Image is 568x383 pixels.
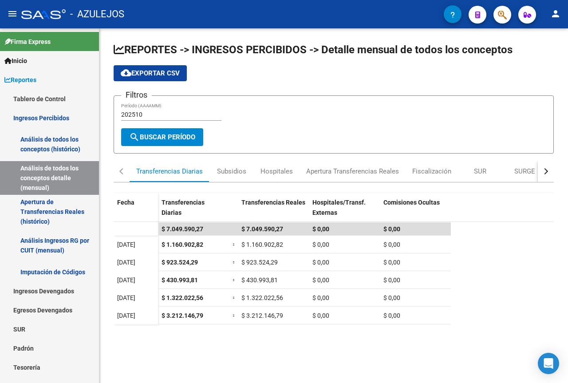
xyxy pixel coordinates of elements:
span: Transferencias Reales [241,199,305,206]
span: Transferencias Diarias [162,199,205,216]
span: [DATE] [117,276,135,284]
span: $ 430.993,81 [162,276,198,284]
span: $ 1.322.022,56 [241,294,283,301]
span: $ 3.212.146,79 [162,312,203,319]
span: $ 0,00 [383,241,400,248]
span: $ 0,00 [383,294,400,301]
span: [DATE] [117,312,135,319]
span: $ 3.212.146,79 [241,312,283,319]
datatable-header-cell: Transferencias Reales [238,193,309,230]
span: $ 1.322.022,56 [162,294,203,301]
span: Comisiones Ocultas [383,199,440,206]
div: Subsidios [217,166,246,176]
span: $ 0,00 [312,276,329,284]
button: Exportar CSV [114,65,187,81]
mat-icon: menu [7,8,18,19]
span: Hospitales/Transf. Externas [312,199,366,216]
span: Reportes [4,75,36,85]
span: $ 0,00 [312,241,329,248]
mat-icon: search [129,132,140,142]
span: $ 0,00 [383,312,400,319]
span: = [233,312,236,319]
span: $ 1.160.902,82 [241,241,283,248]
span: = [233,259,236,266]
span: $ 7.049.590,27 [162,225,203,233]
span: $ 0,00 [312,259,329,266]
span: - AZULEJOS [70,4,124,24]
span: [DATE] [117,241,135,248]
span: [DATE] [117,294,135,301]
div: Transferencias Diarias [136,166,203,176]
span: $ 0,00 [312,225,329,233]
div: SURGE [514,166,535,176]
span: = [233,294,236,301]
span: Firma Express [4,37,51,47]
span: $ 0,00 [312,294,329,301]
span: $ 923.524,29 [241,259,278,266]
span: = [233,241,236,248]
div: Hospitales [260,166,293,176]
datatable-header-cell: Comisiones Ocultas [380,193,451,230]
div: Apertura Transferencias Reales [306,166,399,176]
mat-icon: cloud_download [121,67,131,78]
div: SUR [474,166,486,176]
span: [DATE] [117,259,135,266]
span: $ 923.524,29 [162,259,198,266]
span: $ 1.160.902,82 [162,241,203,248]
div: Fiscalización [412,166,451,176]
h3: Filtros [121,89,152,101]
span: $ 0,00 [383,225,400,233]
span: $ 0,00 [312,312,329,319]
span: Inicio [4,56,27,66]
span: $ 430.993,81 [241,276,278,284]
div: Open Intercom Messenger [538,353,559,374]
button: Buscar Período [121,128,203,146]
datatable-header-cell: Hospitales/Transf. Externas [309,193,380,230]
span: Exportar CSV [121,69,180,77]
datatable-header-cell: Fecha [114,193,158,230]
span: Fecha [117,199,134,206]
span: REPORTES -> INGRESOS PERCIBIDOS -> Detalle mensual de todos los conceptos [114,43,513,56]
span: = [233,276,236,284]
datatable-header-cell: Transferencias Diarias [158,193,229,230]
span: Buscar Período [129,133,195,141]
span: $ 0,00 [383,259,400,266]
span: $ 7.049.590,27 [241,225,283,233]
mat-icon: person [550,8,561,19]
span: $ 0,00 [383,276,400,284]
